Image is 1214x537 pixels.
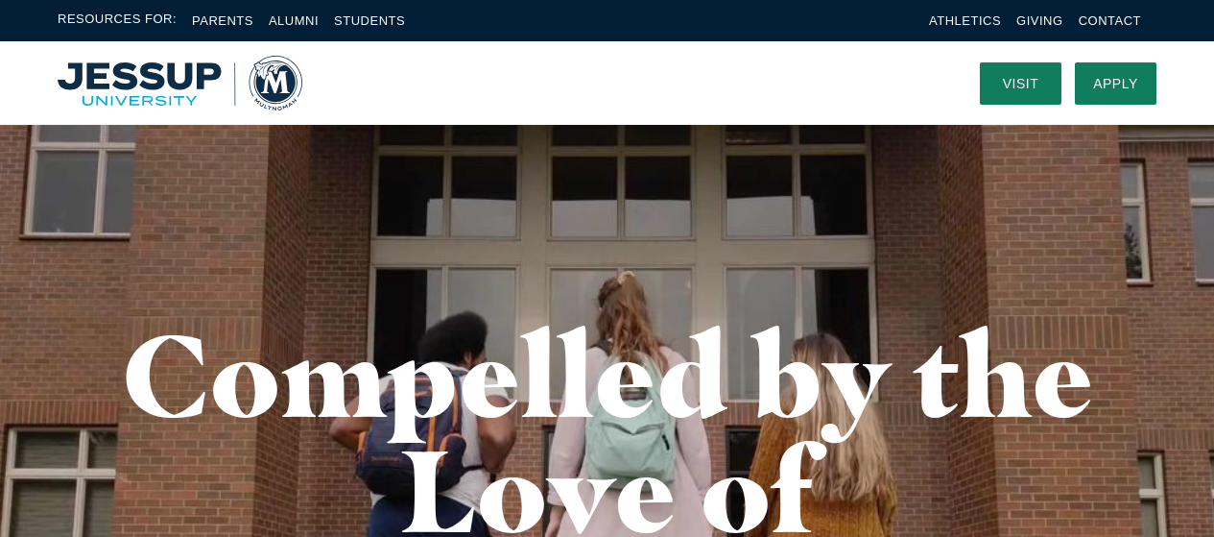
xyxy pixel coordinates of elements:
a: Home [58,56,302,110]
a: Students [334,13,405,28]
a: Giving [1016,13,1063,28]
a: Apply [1075,62,1156,105]
span: Resources For: [58,10,177,32]
a: Visit [980,62,1061,105]
a: Alumni [269,13,319,28]
a: Contact [1079,13,1141,28]
a: Athletics [929,13,1001,28]
img: Multnomah University Logo [58,56,302,110]
a: Parents [192,13,253,28]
